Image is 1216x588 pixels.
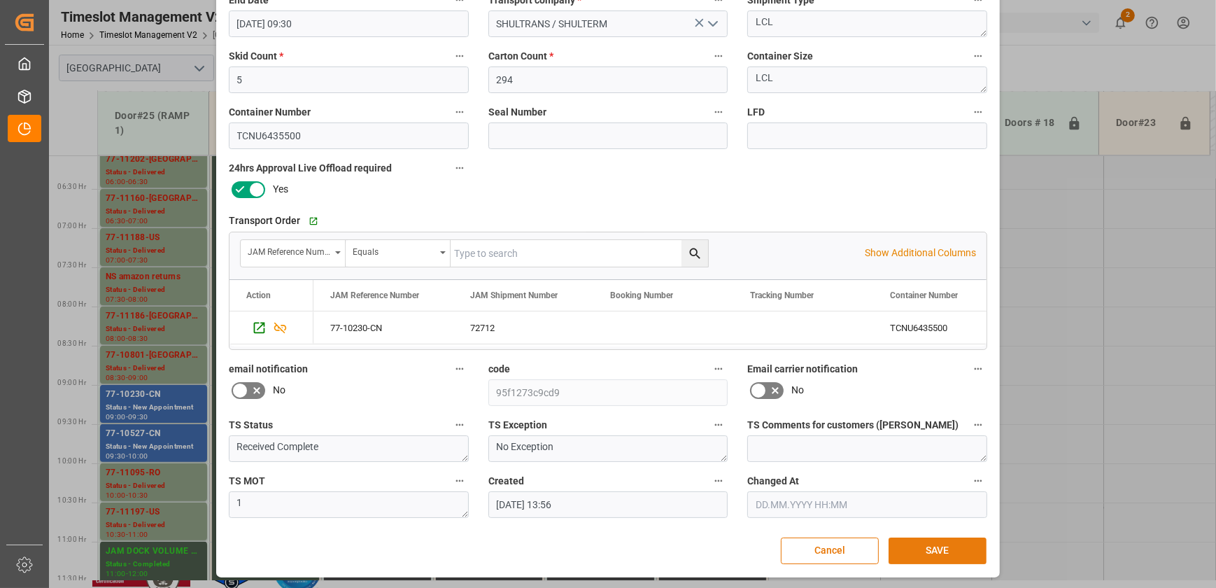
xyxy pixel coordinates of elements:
div: Action [246,290,271,300]
span: JAM Shipment Number [470,290,558,300]
span: Carton Count [488,49,553,64]
div: Equals [353,242,435,258]
span: No [791,383,804,398]
input: DD.MM.YYYY HH:MM [229,10,469,37]
button: TS Status [451,416,469,434]
button: TS Comments for customers ([PERSON_NAME]) [969,416,987,434]
button: Container Size [969,47,987,65]
button: TS Exception [709,416,728,434]
textarea: No Exception [488,435,728,462]
span: Skid Count [229,49,283,64]
span: Container Size [747,49,813,64]
button: email notification [451,360,469,378]
span: Email carrier notification [747,362,858,377]
input: Type to search [451,240,708,267]
button: code [709,360,728,378]
button: TS MOT [451,472,469,490]
input: DD.MM.YYYY HH:MM [747,491,987,518]
textarea: Received Complete [229,435,469,462]
span: TS MOT [229,474,265,489]
span: TS Comments for customers ([PERSON_NAME]) [747,418,959,433]
button: Cancel [781,538,879,564]
button: 24hrs Approval Live Offload required [451,159,469,177]
span: Tracking Number [750,290,814,300]
span: LFD [747,105,765,120]
span: code [488,362,510,377]
span: Transport Order [229,213,300,228]
textarea: LCL [747,10,987,37]
div: 77-10230-CN [313,311,453,344]
button: search button [681,240,708,267]
p: Show Additional Columns [865,246,976,260]
button: open menu [241,240,346,267]
div: Press SPACE to select this row. [229,311,313,344]
div: 72712 [453,311,593,344]
button: Skid Count * [451,47,469,65]
span: Booking Number [610,290,673,300]
span: Yes [273,182,288,197]
button: Changed At [969,472,987,490]
span: email notification [229,362,308,377]
button: Email carrier notification [969,360,987,378]
button: Seal Number [709,103,728,121]
span: 24hrs Approval Live Offload required [229,161,392,176]
span: No [273,383,285,398]
textarea: LCL [747,66,987,93]
span: Container Number [229,105,311,120]
span: JAM Reference Number [330,290,419,300]
button: Container Number [451,103,469,121]
span: Container Number [890,290,958,300]
button: SAVE [889,538,987,564]
span: TS Status [229,418,273,433]
button: open menu [702,13,723,35]
span: Changed At [747,474,799,489]
button: LFD [969,103,987,121]
button: Created [709,472,728,490]
span: TS Exception [488,418,547,433]
div: TCNU6435500 [873,311,1013,344]
input: DD.MM.YYYY HH:MM [488,491,728,518]
textarea: 1 [229,491,469,518]
span: Created [488,474,524,489]
button: open menu [346,240,451,267]
span: Seal Number [488,105,546,120]
button: Carton Count * [709,47,728,65]
div: JAM Reference Number [248,242,330,258]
